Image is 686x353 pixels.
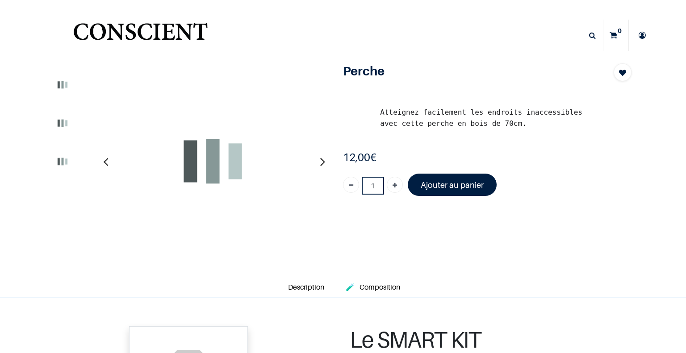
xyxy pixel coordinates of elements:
img: Product image [46,145,79,178]
img: Conscient [71,18,209,53]
span: 12,00 [343,151,370,164]
a: 0 [603,20,628,51]
span: 🧪 [346,282,355,291]
h1: Le SMART KIT [350,327,645,352]
a: Ajouter [387,177,403,193]
span: Add to wishlist [619,67,626,78]
img: Product image [115,63,311,260]
b: € [343,151,376,164]
font: Ajouter au panier [421,180,484,190]
img: Product image [46,68,79,101]
a: Logo of Conscient [71,18,209,53]
button: Add to wishlist [614,63,632,81]
sup: 0 [615,26,624,35]
img: Product image [46,107,79,140]
span: Atteignez facilement les endroits inaccessibles avec cette perche en bois de 70cm. [380,108,582,128]
span: Composition [360,282,400,291]
a: Ajouter au panier [408,174,497,195]
a: Supprimer [343,177,359,193]
h1: Perche [343,63,588,79]
span: Description [288,282,324,291]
